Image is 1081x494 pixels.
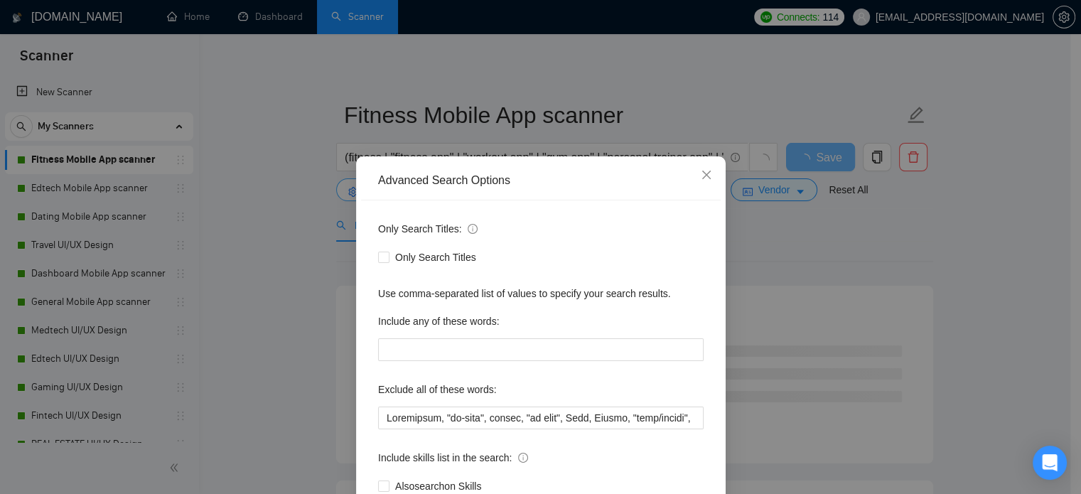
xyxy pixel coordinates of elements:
label: Exclude all of these words: [378,378,497,401]
div: Open Intercom Messenger [1033,446,1067,480]
button: Close [687,156,726,195]
span: Only Search Titles [389,249,482,265]
span: info-circle [518,453,528,463]
span: Also search on Skills [389,478,487,494]
div: Use comma-separated list of values to specify your search results. [378,286,704,301]
span: Only Search Titles: [378,221,478,237]
div: Advanced Search Options [378,173,704,188]
span: Include skills list in the search: [378,450,528,466]
span: info-circle [468,224,478,234]
span: close [701,169,712,181]
label: Include any of these words: [378,310,499,333]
